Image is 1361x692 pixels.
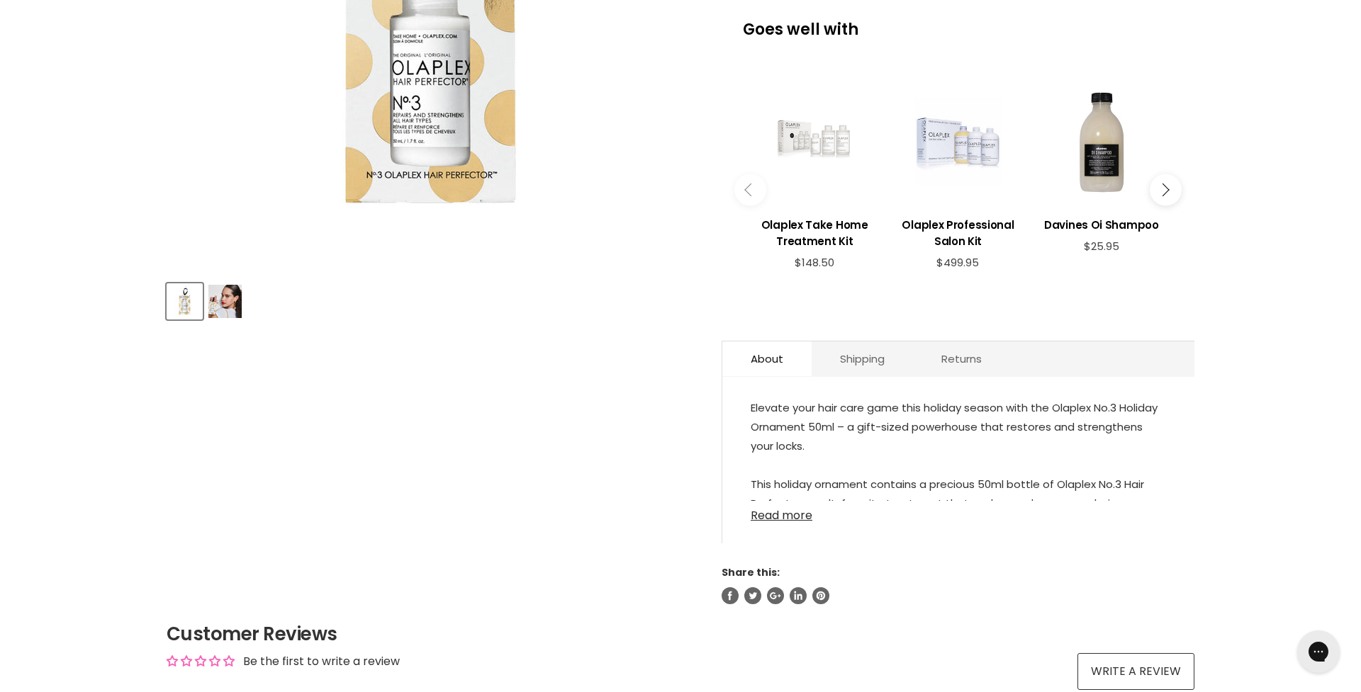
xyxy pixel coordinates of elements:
[750,217,879,249] h3: Olaplex Take Home Treatment Kit
[751,501,1166,522] a: Read more
[913,341,1010,376] a: Returns
[1037,217,1166,233] h3: Davines Oi Shampoo
[208,285,242,318] img: Olaplex No 3 Christmas Bon Bon
[893,206,1022,256] a: View product:Olaplex Professional Salon Kit
[1290,625,1347,678] iframe: Gorgias live chat messenger
[164,279,698,319] div: Product thumbnails
[1037,206,1166,240] a: View product:Davines Oi Shampoo
[750,206,879,256] a: View product:Olaplex Take Home Treatment Kit
[751,400,1158,453] span: Elevate your hair care game this holiday season with the Olaplex No.3 Holiday Ornament 50ml – a g...
[167,283,203,319] button: Olaplex No 3 Christmas Bon Bon
[243,654,400,669] div: Be the first to write a review
[893,217,1022,249] h3: Olaplex Professional Salon Kit
[751,477,1153,625] span: This holiday ornament contains a precious 50ml bottle of Olaplex No.3 Hair Perfector, a cult-favo...
[722,341,812,376] a: About
[167,653,235,669] div: Average rating is 0.00 stars
[936,255,979,270] span: $499.95
[1077,653,1194,690] a: Write a review
[168,285,201,318] img: Olaplex No 3 Christmas Bon Bon
[1084,239,1119,254] span: $25.95
[795,255,834,270] span: $148.50
[812,341,913,376] a: Shipping
[207,283,243,319] button: Olaplex No 3 Christmas Bon Bon
[722,565,780,579] span: Share this:
[722,566,1194,604] aside: Share this:
[167,621,1194,647] h2: Customer Reviews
